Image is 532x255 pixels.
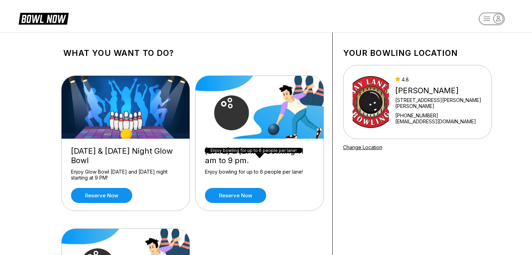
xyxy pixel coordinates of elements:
div: [DATE] & [DATE] Night Glow Bowl [71,146,180,165]
h1: Your bowling location [343,48,492,58]
a: [EMAIL_ADDRESS][DOMAIN_NAME] [395,118,482,124]
div: 4.8 [395,76,482,82]
a: Change Location [343,144,382,150]
img: Jay Lanes [353,76,389,128]
div: [DATE] & [DATE] Bowling 11 am to 9 pm. [205,146,314,165]
img: Friday & Saturday Bowling 11 am to 9 pm. [196,76,324,139]
div: Enjoy bowling for up to 6 people per lane! [205,148,302,153]
a: Reserve now [71,188,132,203]
div: Enjoy bowling for up to 6 people per lane! [205,169,314,181]
div: [PERSON_NAME] [395,86,482,95]
a: Reserve now [205,188,266,203]
div: Enjoy Glow Bowl [DATE] and [DATE] night starting at 9 PM! [71,169,180,181]
img: Friday & Saturday Night Glow Bowl [62,76,190,139]
div: [STREET_ADDRESS][PERSON_NAME][PERSON_NAME] [395,97,482,109]
div: [PHONE_NUMBER] [395,112,482,118]
h1: What you want to do? [63,48,322,58]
